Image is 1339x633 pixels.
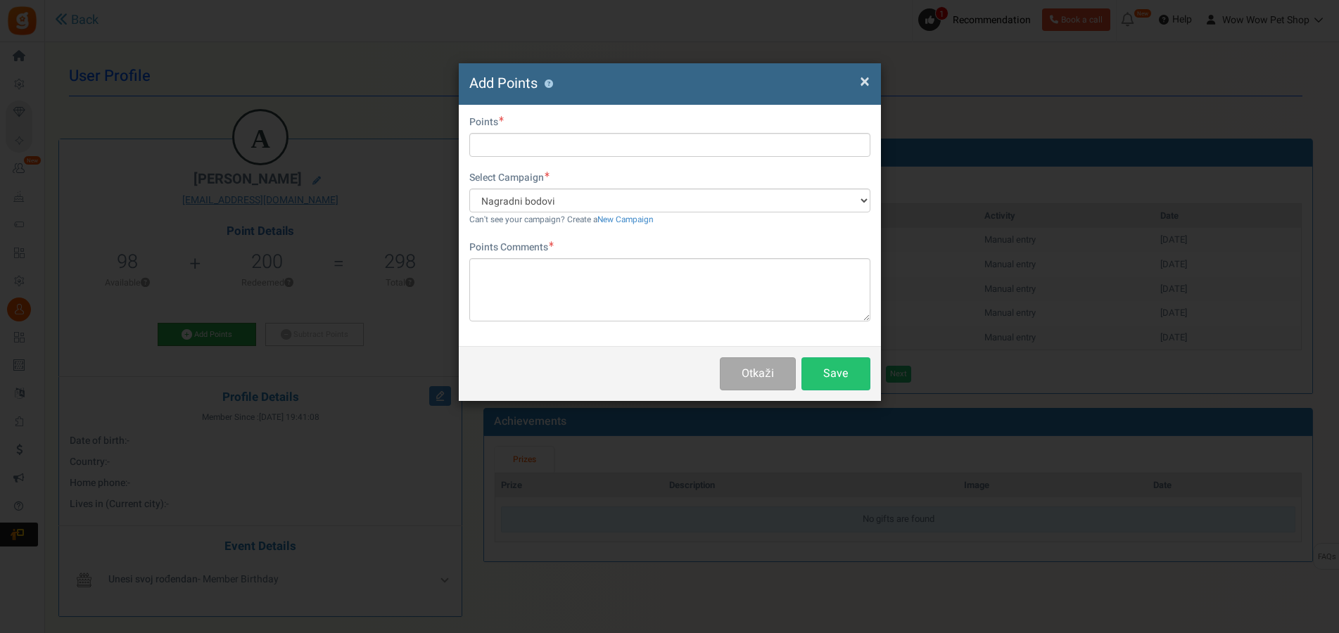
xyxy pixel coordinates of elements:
button: ? [545,79,554,89]
label: Points Comments [469,241,554,255]
span: Add Points [469,73,538,94]
label: Points [469,115,504,129]
button: Open LiveChat chat widget [11,6,53,48]
button: Otkaži [720,357,795,390]
button: Save [801,357,870,390]
span: × [860,68,870,95]
small: Can't see your campaign? Create a [469,214,654,226]
label: Select Campaign [469,171,550,185]
a: New Campaign [597,214,654,226]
